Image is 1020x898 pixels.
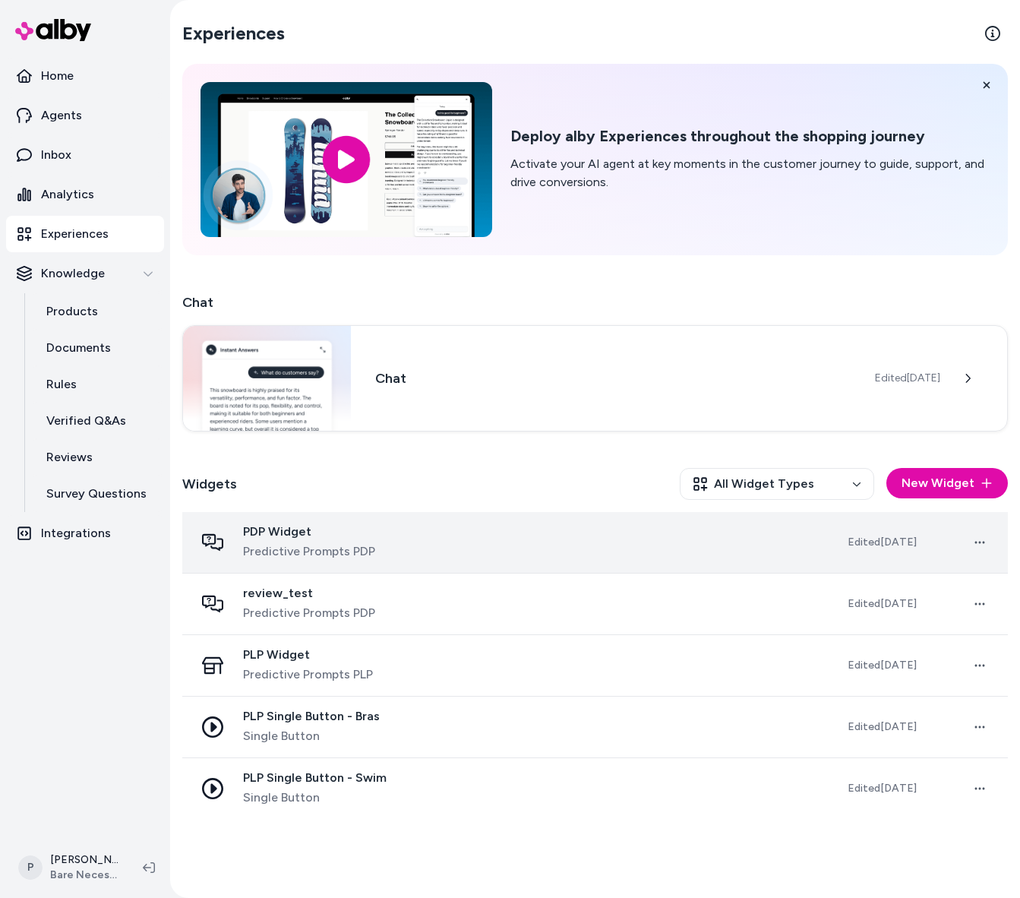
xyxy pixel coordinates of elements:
p: Knowledge [41,264,105,283]
span: PLP Single Button - Swim [243,770,387,786]
h2: Chat [182,292,1008,313]
span: Edited [DATE] [848,782,917,795]
span: review_test [243,586,375,601]
p: Home [41,67,74,85]
a: Experiences [6,216,164,252]
p: Agents [41,106,82,125]
p: Rules [46,375,77,394]
img: alby Logo [15,19,91,41]
a: Inbox [6,137,164,173]
span: PLP Single Button - Bras [243,709,380,724]
a: Survey Questions [31,476,164,512]
p: Documents [46,339,111,357]
span: PLP Widget [243,647,373,662]
button: All Widget Types [680,468,874,500]
a: Documents [31,330,164,366]
span: Edited [DATE] [848,597,917,610]
span: Predictive Prompts PDP [243,604,375,622]
p: [PERSON_NAME] [50,852,118,868]
span: Predictive Prompts PDP [243,542,375,561]
a: Home [6,58,164,94]
p: Survey Questions [46,485,147,503]
span: Predictive Prompts PLP [243,666,373,684]
p: Integrations [41,524,111,542]
span: Bare Necessities [50,868,118,883]
span: Edited [DATE] [848,659,917,672]
span: Edited [DATE] [875,371,940,386]
h2: Widgets [182,473,237,495]
p: Activate your AI agent at key moments in the customer journey to guide, support, and drive conver... [510,155,990,191]
p: Reviews [46,448,93,466]
p: Experiences [41,225,109,243]
a: Analytics [6,176,164,213]
a: Rules [31,366,164,403]
p: Inbox [41,146,71,164]
p: Verified Q&As [46,412,126,430]
span: Single Button [243,789,387,807]
img: Chat widget [183,326,351,431]
span: Edited [DATE] [848,720,917,733]
span: Edited [DATE] [848,536,917,549]
a: Integrations [6,515,164,552]
p: Analytics [41,185,94,204]
p: Products [46,302,98,321]
span: Single Button [243,727,380,745]
a: Reviews [31,439,164,476]
h2: Experiences [182,21,285,46]
a: Products [31,293,164,330]
a: Agents [6,97,164,134]
a: Chat widgetChatEdited[DATE] [182,325,1008,432]
button: P[PERSON_NAME]Bare Necessities [9,843,131,892]
span: PDP Widget [243,524,375,539]
button: Knowledge [6,255,164,292]
a: Verified Q&As [31,403,164,439]
h2: Deploy alby Experiences throughout the shopping journey [510,127,990,146]
button: New Widget [886,468,1008,498]
span: P [18,855,43,880]
h3: Chat [375,368,851,389]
